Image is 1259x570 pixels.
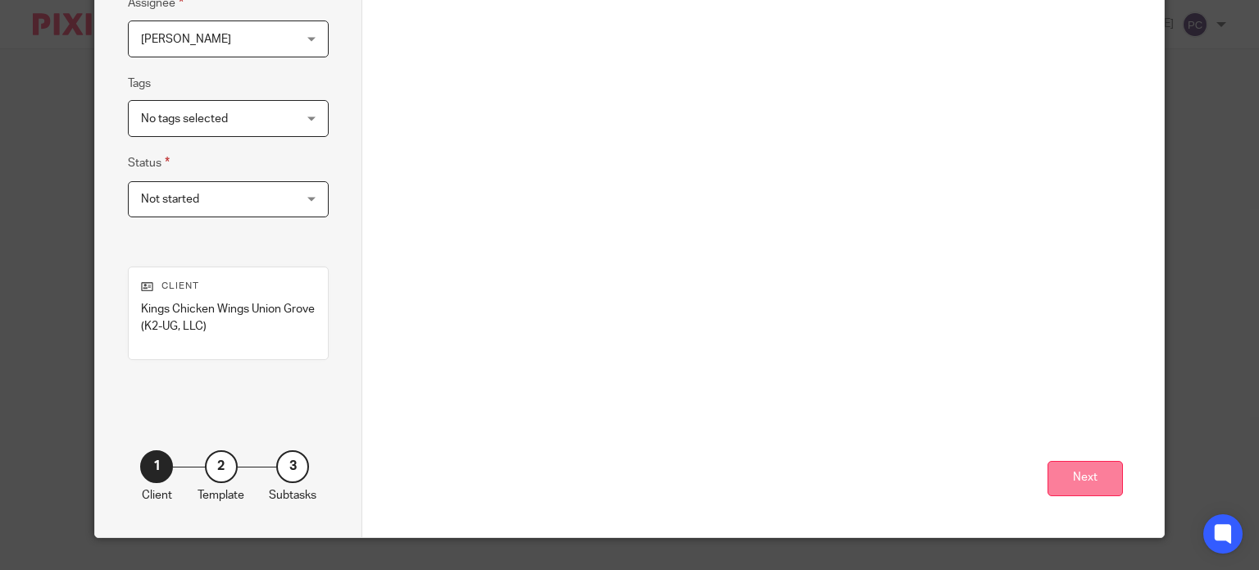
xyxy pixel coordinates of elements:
[198,487,244,504] p: Template
[276,450,309,483] div: 3
[141,113,228,125] span: No tags selected
[140,450,173,483] div: 1
[142,487,172,504] p: Client
[141,34,231,45] span: [PERSON_NAME]
[141,301,316,335] p: Kings Chicken Wings Union Grove (K2-UG, LLC)
[269,487,316,504] p: Subtasks
[141,280,316,293] p: Client
[1048,461,1123,496] button: Next
[205,450,238,483] div: 2
[128,153,170,172] label: Status
[128,75,151,92] label: Tags
[141,194,199,205] span: Not started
